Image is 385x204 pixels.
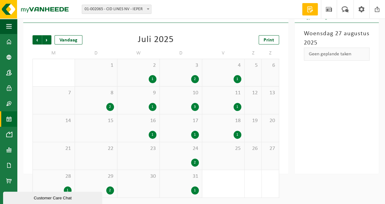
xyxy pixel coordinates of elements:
span: 1 [78,62,114,69]
span: 12 [248,90,259,96]
span: 10 [163,90,199,96]
div: 1 [149,103,156,111]
td: D [75,48,117,59]
td: Z [245,48,262,59]
span: 5 [248,62,259,69]
span: 24 [163,145,199,152]
span: 17 [163,117,199,124]
td: D [160,48,202,59]
div: 2 [106,186,114,194]
div: 1 [149,75,156,83]
div: 1 [234,103,241,111]
div: 2 [191,75,199,83]
span: 6 [265,62,276,69]
span: 2 [120,62,156,69]
td: Z [262,48,279,59]
td: V [202,48,245,59]
span: 22 [78,145,114,152]
span: Print [264,38,274,43]
span: 7 [36,90,72,96]
div: 1 [234,75,241,83]
div: 3 [191,103,199,111]
span: 28 [36,173,72,180]
div: 2 [191,159,199,167]
span: 13 [265,90,276,96]
span: 15 [78,117,114,124]
h3: Woensdag 27 augustus 2025 [304,29,370,48]
span: 26 [248,145,259,152]
div: Geen geplande taken [304,48,370,61]
div: Juli 2025 [138,35,174,45]
span: 31 [163,173,199,180]
span: 3 [163,62,199,69]
span: 18 [205,117,241,124]
div: Vandaag [55,35,82,45]
span: 14 [36,117,72,124]
span: 21 [36,145,72,152]
span: Volgende [42,35,51,45]
span: 01-002065 - CID LINES NV - IEPER [82,5,151,14]
span: 30 [120,173,156,180]
span: 23 [120,145,156,152]
iframe: chat widget [3,190,103,204]
div: 2 [106,103,114,111]
div: 1 [149,131,156,139]
td: W [117,48,160,59]
span: 9 [120,90,156,96]
div: 1 [191,186,199,194]
span: 16 [120,117,156,124]
span: 11 [205,90,241,96]
div: 1 [234,131,241,139]
a: Print [259,35,279,45]
span: Vorige [33,35,42,45]
span: 29 [78,173,114,180]
span: 20 [265,117,276,124]
td: M [33,48,75,59]
div: 1 [64,186,72,194]
span: 19 [248,117,259,124]
span: 25 [205,145,241,152]
div: 1 [191,131,199,139]
span: 4 [205,62,241,69]
span: 8 [78,90,114,96]
span: 27 [265,145,276,152]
